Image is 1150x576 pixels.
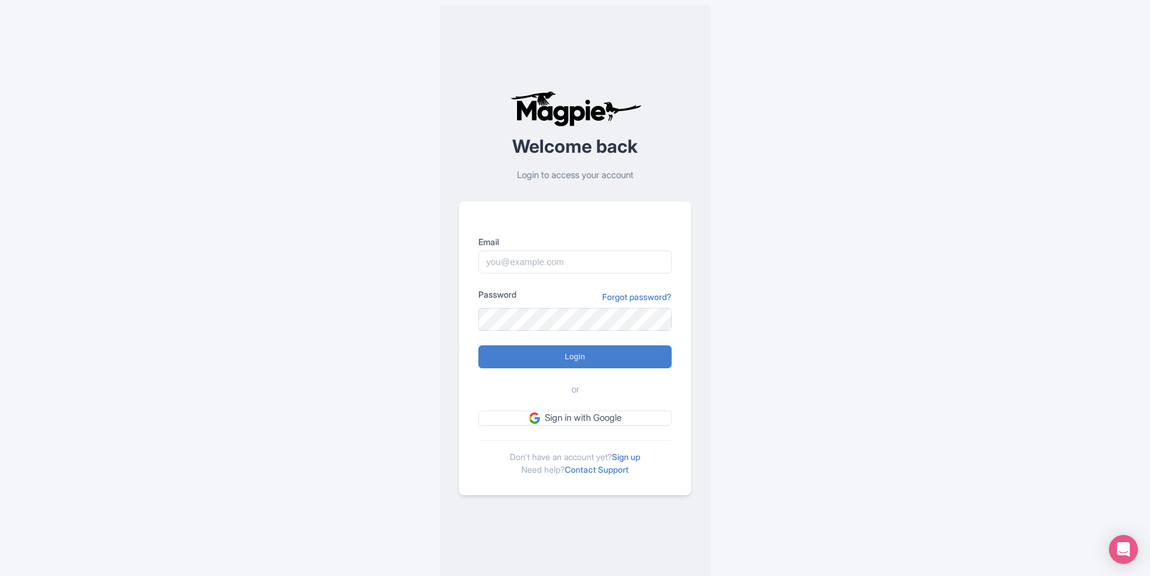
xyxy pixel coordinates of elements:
input: Login [478,345,672,368]
input: you@example.com [478,251,672,274]
div: Open Intercom Messenger [1109,535,1138,564]
a: Contact Support [565,464,629,475]
span: or [571,383,579,397]
label: Email [478,235,672,248]
div: Don't have an account yet? Need help? [478,440,672,476]
img: google.svg [529,412,540,423]
a: Sign up [612,452,640,462]
h2: Welcome back [459,136,691,156]
label: Password [478,288,516,301]
p: Login to access your account [459,168,691,182]
a: Sign in with Google [478,411,672,426]
a: Forgot password? [602,290,672,303]
img: logo-ab69f6fb50320c5b225c76a69d11143b.png [507,91,643,127]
